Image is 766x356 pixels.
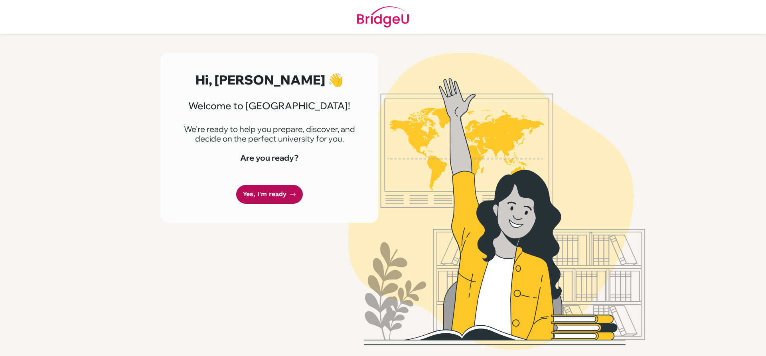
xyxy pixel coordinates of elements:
img: Welcome to Bridge U [269,53,724,350]
a: Yes, I'm ready [236,185,303,204]
h2: Hi, [PERSON_NAME] 👋 [180,72,359,87]
p: We're ready to help you prepare, discover, and decide on the perfect university for you. [180,124,359,144]
h4: Are you ready? [180,153,359,163]
h3: Welcome to [GEOGRAPHIC_DATA]! [180,100,359,112]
